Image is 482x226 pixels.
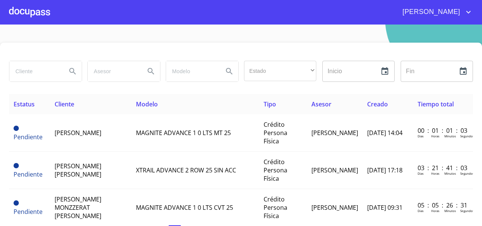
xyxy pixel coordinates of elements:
[431,171,439,175] p: Horas
[418,209,424,213] p: Dias
[55,129,101,137] span: [PERSON_NAME]
[14,170,43,178] span: Pendiente
[14,200,19,206] span: Pendiente
[136,166,236,174] span: XTRAIL ADVANCE 2 ROW 25 SIN ACC
[136,129,231,137] span: MAGNITE ADVANCE 1 0 LTS MT 25
[418,201,468,209] p: 05 : 05 : 26 : 31
[418,134,424,138] p: Dias
[14,126,19,131] span: Pendiente
[367,100,388,108] span: Creado
[418,126,468,135] p: 00 : 01 : 01 : 03
[311,166,358,174] span: [PERSON_NAME]
[14,133,43,141] span: Pendiente
[311,129,358,137] span: [PERSON_NAME]
[460,134,474,138] p: Segundos
[142,62,160,80] button: Search
[55,100,74,108] span: Cliente
[397,6,473,18] button: account of current user
[136,203,233,212] span: MAGNITE ADVANCE 1 0 LTS CVT 25
[418,100,454,108] span: Tiempo total
[431,134,439,138] p: Horas
[444,134,456,138] p: Minutos
[264,195,287,220] span: Crédito Persona Física
[88,61,139,81] input: search
[220,62,238,80] button: Search
[311,203,358,212] span: [PERSON_NAME]
[264,158,287,183] span: Crédito Persona Física
[9,61,61,81] input: search
[244,61,316,81] div: ​
[444,171,456,175] p: Minutos
[264,120,287,145] span: Crédito Persona Física
[460,209,474,213] p: Segundos
[166,61,217,81] input: search
[460,171,474,175] p: Segundos
[264,100,276,108] span: Tipo
[14,100,35,108] span: Estatus
[55,195,101,220] span: [PERSON_NAME] MONZZERAT [PERSON_NAME]
[397,6,464,18] span: [PERSON_NAME]
[444,209,456,213] p: Minutos
[418,171,424,175] p: Dias
[136,100,158,108] span: Modelo
[64,62,82,80] button: Search
[431,209,439,213] p: Horas
[367,129,403,137] span: [DATE] 14:04
[311,100,331,108] span: Asesor
[367,166,403,174] span: [DATE] 17:18
[14,163,19,168] span: Pendiente
[55,162,101,178] span: [PERSON_NAME] [PERSON_NAME]
[418,164,468,172] p: 03 : 21 : 41 : 03
[14,208,43,216] span: Pendiente
[367,203,403,212] span: [DATE] 09:31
